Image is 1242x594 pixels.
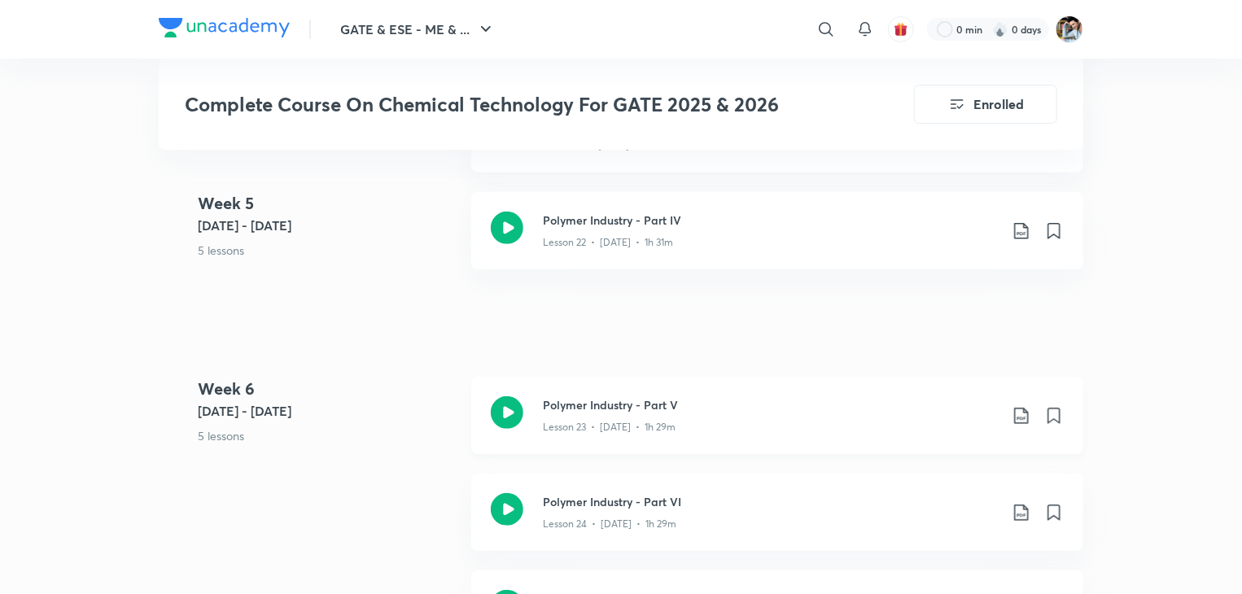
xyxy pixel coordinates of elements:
[198,216,458,235] h5: [DATE] - [DATE]
[471,474,1083,570] a: Polymer Industry - Part VILesson 24 • [DATE] • 1h 29m
[159,18,290,41] a: Company Logo
[198,427,458,444] p: 5 lessons
[1056,15,1083,43] img: Suraj Das
[894,22,908,37] img: avatar
[159,18,290,37] img: Company Logo
[543,517,676,531] p: Lesson 24 • [DATE] • 1h 29m
[543,212,999,229] h3: Polymer Industry - Part IV
[198,242,458,259] p: 5 lessons
[888,16,914,42] button: avatar
[543,493,999,510] h3: Polymer Industry - Part VI
[543,420,676,435] p: Lesson 23 • [DATE] • 1h 29m
[471,377,1083,474] a: Polymer Industry - Part VLesson 23 • [DATE] • 1h 29m
[198,377,458,401] h4: Week 6
[198,401,458,421] h5: [DATE] - [DATE]
[471,192,1083,289] a: Polymer Industry - Part IVLesson 22 • [DATE] • 1h 31m
[543,235,673,250] p: Lesson 22 • [DATE] • 1h 31m
[543,396,999,413] h3: Polymer Industry - Part V
[198,191,458,216] h4: Week 5
[330,13,505,46] button: GATE & ESE - ME & ...
[992,21,1008,37] img: streak
[914,85,1057,124] button: Enrolled
[185,93,822,116] h3: Complete Course On Chemical Technology For GATE 2025 & 2026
